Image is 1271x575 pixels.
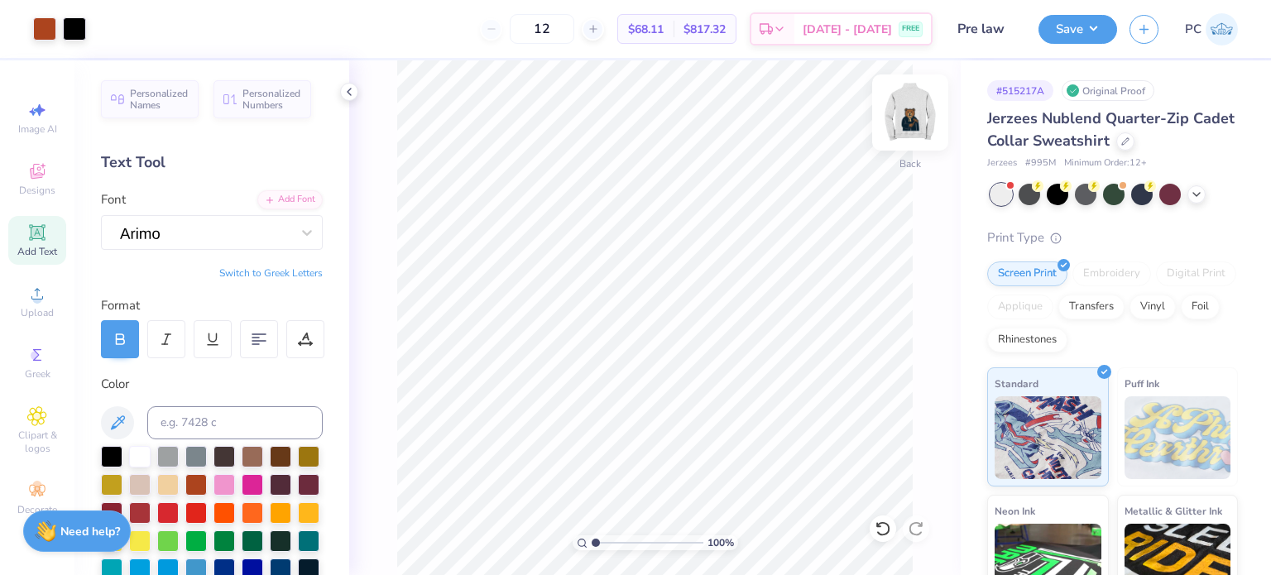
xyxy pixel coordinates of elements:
div: Digital Print [1156,261,1236,286]
label: Font [101,190,126,209]
span: Metallic & Glitter Ink [1125,502,1222,520]
img: Back [877,79,943,146]
div: Format [101,296,324,315]
span: Image AI [18,122,57,136]
button: Save [1038,15,1117,44]
div: Embroidery [1072,261,1151,286]
span: Jerzees Nublend Quarter-Zip Cadet Collar Sweatshirt [987,108,1235,151]
div: Text Tool [101,151,323,174]
span: Puff Ink [1125,375,1159,392]
span: # 995M [1025,156,1056,170]
span: 100 % [707,535,734,550]
a: PC [1185,13,1238,46]
span: Decorate [17,503,57,516]
span: $68.11 [628,21,664,38]
div: Add Font [257,190,323,209]
div: Transfers [1058,295,1125,319]
div: Rhinestones [987,328,1067,352]
span: Upload [21,306,54,319]
span: Greek [25,367,50,381]
input: e.g. 7428 c [147,406,323,439]
span: FREE [902,23,919,35]
span: [DATE] - [DATE] [803,21,892,38]
img: Priyanka Choudhary [1206,13,1238,46]
button: Switch to Greek Letters [219,266,323,280]
span: Personalized Names [130,88,189,111]
div: Print Type [987,228,1238,247]
div: Back [899,156,921,171]
img: Standard [995,396,1101,479]
span: PC [1185,20,1201,39]
span: Minimum Order: 12 + [1064,156,1147,170]
input: Untitled Design [945,12,1026,46]
div: Applique [987,295,1053,319]
span: Jerzees [987,156,1017,170]
span: Neon Ink [995,502,1035,520]
span: Designs [19,184,55,197]
span: Personalized Numbers [242,88,301,111]
strong: Need help? [60,524,120,539]
div: Original Proof [1062,80,1154,101]
div: Vinyl [1130,295,1176,319]
span: Clipart & logos [8,429,66,455]
div: # 515217A [987,80,1053,101]
img: Puff Ink [1125,396,1231,479]
input: – – [510,14,574,44]
div: Foil [1181,295,1220,319]
span: Add Text [17,245,57,258]
span: $817.32 [683,21,726,38]
div: Color [101,375,323,394]
div: Screen Print [987,261,1067,286]
span: Standard [995,375,1038,392]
